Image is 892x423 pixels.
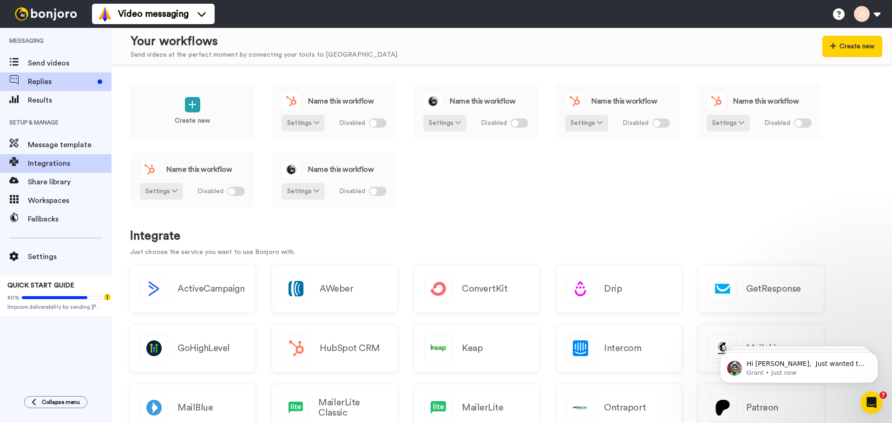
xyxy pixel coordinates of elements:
span: Video messaging [118,7,189,20]
img: logo_hubspot.svg [282,92,301,111]
h2: ActiveCampaign [177,284,244,294]
a: ConvertKit [414,266,539,312]
h2: GetResponse [746,284,801,294]
h2: MailBlue [177,403,213,413]
img: logo_mailerlite.svg [425,394,452,422]
h1: Integrate [130,229,873,243]
h2: GoHighLevel [177,343,230,353]
span: Share library [28,176,111,188]
span: Disabled [339,118,365,128]
img: logo_mailerlite.svg [282,394,308,422]
span: QUICK START GUIDE [7,282,74,289]
h2: Ontraport [604,403,646,413]
p: Message from Grant, sent Just now [40,36,160,44]
span: Replies [28,76,94,87]
span: Settings [28,251,111,262]
span: Results [28,95,111,106]
h2: HubSpot CRM [320,343,380,353]
img: logo_aweber.svg [282,275,310,303]
span: Disabled [623,118,649,128]
img: logo_intercom.svg [567,335,594,362]
span: 80% [7,294,20,301]
div: Your workflows [131,33,399,50]
button: Settings [565,115,608,131]
img: logo_round_yellow.svg [282,160,301,179]
h2: Drip [604,284,622,294]
img: logo_keap.svg [425,335,452,362]
span: Name this workflow [450,98,515,105]
a: Name this workflowSettings Disabled [555,84,680,139]
img: logo_getresponse.svg [709,275,736,303]
img: logo_hubspot.svg [282,335,310,362]
span: Disabled [481,118,507,128]
button: Settings [282,115,325,131]
span: Name this workflow [591,98,657,105]
button: ActiveCampaign [130,266,255,312]
a: Drip [557,266,682,312]
a: GetResponse [699,266,824,312]
img: bj-logo-header-white.svg [11,7,81,20]
a: Name this workflowSettings Disabled [130,152,255,208]
h2: ConvertKit [462,284,507,294]
span: Improve deliverability by sending [PERSON_NAME]’s from your own email [7,303,104,311]
span: Hi [PERSON_NAME], Just wanted to check in as you've been with us at [GEOGRAPHIC_DATA] for about 4... [40,27,160,210]
img: logo_mailblue.png [140,394,168,422]
a: HubSpot CRM [272,325,397,372]
img: logo_hubspot.svg [140,160,159,179]
a: Intercom [557,325,682,372]
span: Disabled [339,187,365,196]
a: Name this workflowSettings Disabled [697,84,821,139]
img: logo_hubspot.svg [565,92,584,111]
a: Create new [130,84,255,139]
h2: MailerLite [462,403,503,413]
a: Mailchimp [699,325,824,372]
img: logo_hubspot.svg [707,92,726,111]
img: logo_round_yellow.svg [424,92,442,111]
button: Settings [423,115,466,131]
div: Send videos at the perfect moment by connecting your tools to [GEOGRAPHIC_DATA]. [131,50,399,60]
span: Disabled [764,118,790,128]
a: GoHighLevel [130,325,255,372]
a: Name this workflowSettings Disabled [272,152,396,208]
button: Create new [822,36,882,57]
img: vm-color.svg [98,7,112,21]
a: Name this workflowSettings Disabled [272,84,396,139]
span: Fallbacks [28,214,111,225]
h2: Patreon [746,403,778,413]
img: logo_drip.svg [567,275,594,303]
span: Send videos [28,58,111,69]
span: Collapse menu [42,398,80,406]
span: Disabled [197,187,223,196]
img: logo_patreon.svg [709,394,736,422]
span: Integrations [28,158,111,169]
span: Name this workflow [308,166,374,173]
h2: AWeber [320,284,353,294]
img: logo_activecampaign.svg [140,275,168,303]
h2: Keap [462,343,483,353]
a: Name this workflowSettings Disabled [413,84,538,139]
h2: MailerLite Classic [318,397,387,418]
img: logo_convertkit.svg [425,275,452,303]
p: Just choose the service you want to use Bonjoro with. [130,247,873,257]
iframe: Intercom live chat [860,391,883,414]
button: Settings [707,115,750,131]
a: Keap [414,325,539,372]
span: Name this workflow [166,166,232,173]
h2: Intercom [604,343,641,353]
img: logo_gohighlevel.png [140,335,168,362]
div: Tooltip anchor [103,293,111,301]
span: Message template [28,139,111,150]
span: Name this workflow [308,98,374,105]
p: Create new [175,116,210,126]
img: logo_ontraport.svg [567,394,594,422]
span: Workspaces [28,195,111,206]
a: AWeber [272,266,397,312]
iframe: Intercom notifications message [706,333,892,398]
button: Collapse menu [24,396,87,408]
span: 7 [879,391,887,399]
span: Name this workflow [733,98,799,105]
button: Settings [282,183,325,200]
button: Settings [140,183,183,200]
